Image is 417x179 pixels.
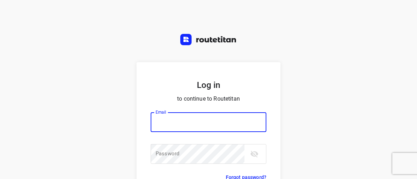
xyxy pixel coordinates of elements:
img: Routetitan [180,34,237,45]
h5: Log in [151,79,266,91]
p: to continue to Routetitan [151,94,266,104]
button: toggle password visibility [247,147,261,161]
a: Routetitan [180,34,237,47]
